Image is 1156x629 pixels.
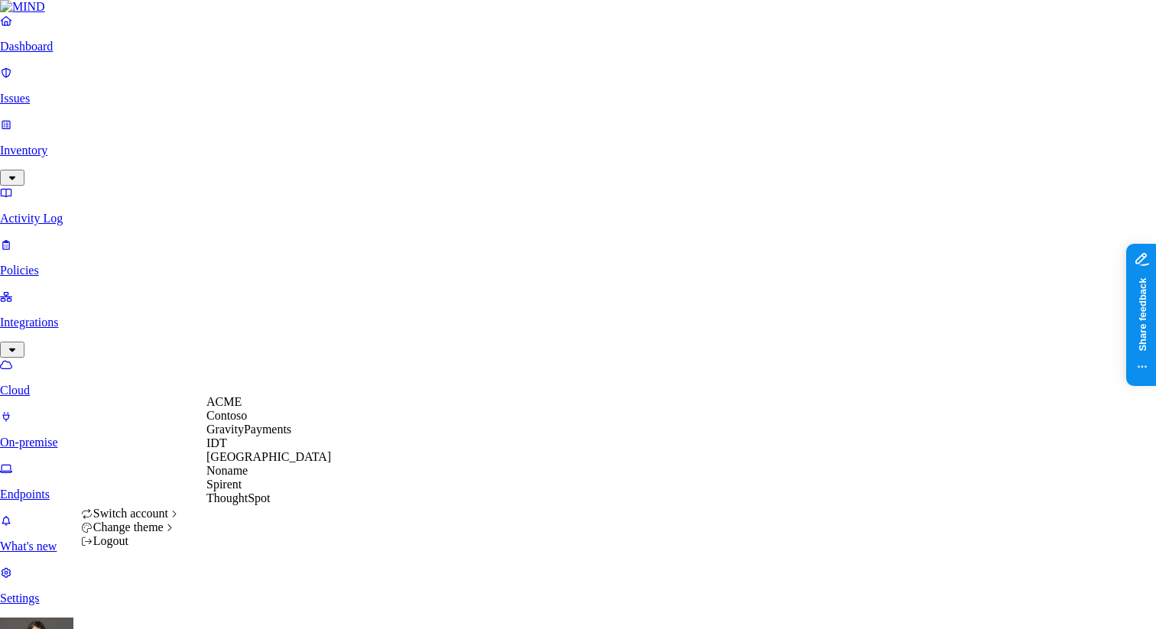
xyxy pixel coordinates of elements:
[206,478,242,491] span: Spirent
[206,423,291,436] span: GravityPayments
[93,520,164,533] span: Change theme
[93,507,168,520] span: Switch account
[206,395,242,408] span: ACME
[206,491,271,504] span: ThoughtSpot
[206,409,247,422] span: Contoso
[206,464,248,477] span: Noname
[81,534,181,548] div: Logout
[206,436,227,449] span: IDT
[206,450,331,463] span: [GEOGRAPHIC_DATA]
